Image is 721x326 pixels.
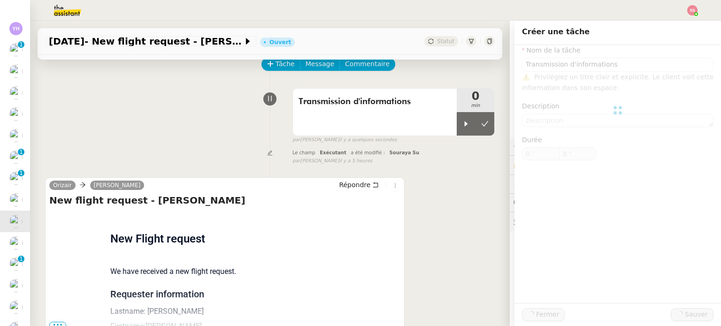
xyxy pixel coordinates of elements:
[276,59,295,69] span: Tâche
[9,65,23,78] img: users%2FXPWOVq8PDVf5nBVhDcXguS2COHE3%2Favatar%2F3f89dc26-16aa-490f-9632-b2fdcfc735a1
[522,27,590,36] span: Créer une tâche
[292,150,315,155] span: Le champ
[19,41,23,50] p: 1
[110,306,339,317] p: Lastname: [PERSON_NAME]
[510,194,721,212] div: 💬Commentaires
[9,193,23,206] img: users%2FC9SBsJ0duuaSgpQFj5LgoEX8n0o2%2Favatar%2Fec9d51b8-9413-4189-adfb-7be4d8c96a3c
[292,157,372,165] small: [PERSON_NAME]
[9,86,23,99] img: users%2FXPWOVq8PDVf5nBVhDcXguS2COHE3%2Favatar%2F3f89dc26-16aa-490f-9632-b2fdcfc735a1
[457,102,494,110] span: min
[9,236,23,250] img: users%2FC9SBsJ0duuaSgpQFj5LgoEX8n0o2%2Favatar%2Fec9d51b8-9413-4189-adfb-7be4d8c96a3c
[390,150,420,155] span: Souraya Su
[299,95,451,109] span: Transmission d'informations
[514,180,578,188] span: ⏲️
[292,157,300,165] span: par
[9,43,23,56] img: users%2FSoHiyPZ6lTh48rkksBJmVXB4Fxh1%2Favatar%2F784cdfc3-6442-45b8-8ed3-42f1cc9271a4
[292,84,308,91] span: false
[19,149,23,157] p: 1
[514,218,634,225] span: 🕵️
[292,143,308,151] span: false
[49,194,400,207] h4: New flight request - [PERSON_NAME]
[90,181,145,190] a: [PERSON_NAME]
[300,58,340,71] button: Message
[269,39,291,45] div: Ouvert
[19,170,23,178] p: 1
[510,156,721,174] div: 🔐Données client
[9,22,23,35] img: svg
[510,175,721,193] div: ⏲️Tâches 1:00
[522,308,565,321] button: Fermer
[261,58,300,71] button: Tâche
[514,199,574,206] span: 💬
[336,180,382,190] button: Répondre
[339,157,373,165] span: il y a 5 heures
[45,173,61,181] span: false
[687,5,698,15] img: svg
[9,129,23,142] img: users%2FW4OQjB9BRtYK2an7yusO0WsYLsD3%2Favatar%2F28027066-518b-424c-8476-65f2e549ac29
[510,137,721,155] div: ⚙️Procédures
[49,37,243,46] span: [DATE]- New flight request - [PERSON_NAME]
[9,172,23,185] img: users%2FW4OQjB9BRtYK2an7yusO0WsYLsD3%2Favatar%2F28027066-518b-424c-8476-65f2e549ac29
[18,149,24,155] nz-badge-sup: 1
[9,301,23,314] img: users%2FW4OQjB9BRtYK2an7yusO0WsYLsD3%2Favatar%2F28027066-518b-424c-8476-65f2e549ac29
[292,136,397,144] small: [PERSON_NAME]
[110,230,339,247] h1: New Flight request
[9,215,23,228] img: users%2FC9SBsJ0duuaSgpQFj5LgoEX8n0o2%2Favatar%2Fec9d51b8-9413-4189-adfb-7be4d8c96a3c
[18,170,24,176] nz-badge-sup: 1
[9,151,23,164] img: users%2FW4OQjB9BRtYK2an7yusO0WsYLsD3%2Favatar%2F28027066-518b-424c-8476-65f2e549ac29
[19,256,23,264] p: 1
[514,141,562,152] span: ⚙️
[457,91,494,102] span: 0
[292,136,300,144] span: par
[345,59,390,69] span: Commentaire
[510,212,721,231] div: 🕵️Autres demandes en cours 19
[306,59,334,69] span: Message
[9,258,23,271] img: users%2FW4OQjB9BRtYK2an7yusO0WsYLsD3%2Favatar%2F28027066-518b-424c-8476-65f2e549ac29
[320,150,346,155] span: Exécutant
[49,181,76,190] a: Orizair
[339,58,395,71] button: Commentaire
[110,288,339,300] p: Requester information
[351,150,385,155] span: a été modifié :
[339,180,370,190] span: Répondre
[9,107,23,121] img: users%2FSoHiyPZ6lTh48rkksBJmVXB4Fxh1%2Favatar%2F784cdfc3-6442-45b8-8ed3-42f1cc9271a4
[110,266,339,277] p: We have received a new flight request.
[671,308,713,321] button: Sauver
[18,256,24,262] nz-badge-sup: 1
[514,159,575,170] span: 🔐
[9,279,23,292] img: users%2FC9SBsJ0duuaSgpQFj5LgoEX8n0o2%2Favatar%2Fec9d51b8-9413-4189-adfb-7be4d8c96a3c
[437,38,454,45] span: Statut
[339,136,397,144] span: il y a quelques secondes
[18,41,24,48] nz-badge-sup: 1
